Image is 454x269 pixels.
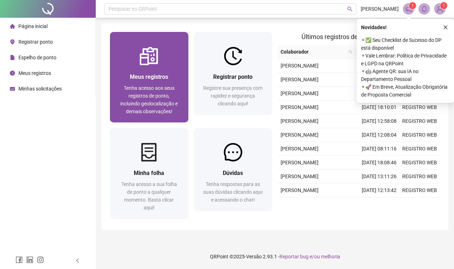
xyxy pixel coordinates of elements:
[120,85,178,114] span: Tenha acesso aos seus registros de ponto, incluindo geolocalização e demais observações!
[37,256,44,263] span: instagram
[359,100,399,114] td: [DATE] 18:10:01
[281,132,319,138] span: [PERSON_NAME]
[18,23,48,29] span: Página inicial
[301,33,416,40] span: Últimos registros de ponto sincronizados
[361,52,450,67] span: ⚬ Vale Lembrar: Política de Privacidade e LGPD na QRPoint
[359,170,399,183] td: [DATE] 13:11:26
[10,86,15,91] span: schedule
[203,85,262,106] span: Registre sua presença com rapidez e segurança clicando aqui!
[405,6,412,12] span: notification
[16,256,23,263] span: facebook
[361,36,450,52] span: ⚬ ✅ Seu Checklist de Sucesso do DP está disponível
[10,24,15,29] span: home
[130,73,168,80] span: Meus registros
[110,32,188,122] a: Meus registrosTenha acesso aos seus registros de ponto, incluindo geolocalização e demais observa...
[246,254,262,259] span: Versão
[281,146,319,152] span: [PERSON_NAME]
[281,118,319,124] span: [PERSON_NAME]
[355,45,394,59] th: Data/Hora
[443,3,445,8] span: 1
[194,32,272,115] a: Registrar pontoRegistre sua presença com rapidez e segurança clicando aqui!
[361,67,450,83] span: ⚬ 🤖 Agente QR: sua IA no Departamento Pessoal
[399,197,440,211] td: REGISTRO WEB
[361,23,387,31] span: Novidades !
[18,70,51,76] span: Meus registros
[281,104,319,110] span: [PERSON_NAME]
[399,128,440,142] td: REGISTRO WEB
[359,128,399,142] td: [DATE] 12:08:04
[399,170,440,183] td: REGISTRO WEB
[361,5,399,13] span: [PERSON_NAME]
[281,90,319,96] span: [PERSON_NAME]
[409,2,416,9] sup: 1
[281,174,319,179] span: [PERSON_NAME]
[281,160,319,165] span: [PERSON_NAME]
[359,197,399,211] td: [DATE] 18:14:58
[399,156,440,170] td: REGISTRO WEB
[399,142,440,156] td: REGISTRO WEB
[421,6,427,12] span: bell
[75,258,80,263] span: left
[194,128,272,211] a: DúvidasTenha respostas para as suas dúvidas clicando aqui e acessando o chat!
[18,55,56,60] span: Espelho de ponto
[359,156,399,170] td: [DATE] 18:08:46
[121,181,177,210] span: Tenha acesso a sua folha de ponto a qualquer momento. Basta clicar aqui!
[18,86,62,92] span: Minhas solicitações
[443,25,448,30] span: close
[399,100,440,114] td: REGISTRO WEB
[359,114,399,128] td: [DATE] 12:58:08
[110,128,188,219] a: Minha folhaTenha acesso a sua folha de ponto a qualquer momento. Basta clicar aqui!
[134,170,164,176] span: Minha folha
[96,244,454,269] footer: QRPoint © 2025 - 2.93.1 -
[440,2,447,9] sup: Atualize o seu contato no menu Meus Dados
[10,55,15,60] span: file
[223,170,243,176] span: Dúvidas
[348,50,353,54] span: search
[10,39,15,44] span: environment
[361,83,450,99] span: ⚬ 🚀 Em Breve, Atualização Obrigatória de Proposta Comercial
[399,183,440,197] td: REGISTRO WEB
[281,187,319,193] span: [PERSON_NAME]
[399,114,440,128] td: REGISTRO WEB
[26,256,33,263] span: linkedin
[347,46,354,57] span: search
[281,77,319,82] span: [PERSON_NAME]
[359,183,399,197] td: [DATE] 12:13:42
[411,3,414,8] span: 1
[213,73,253,80] span: Registrar ponto
[203,181,262,203] span: Tenha respostas para as suas dúvidas clicando aqui e acessando o chat!
[347,6,353,12] span: search
[281,48,345,56] span: Colaborador
[281,63,319,68] span: [PERSON_NAME]
[359,142,399,156] td: [DATE] 08:11:16
[279,254,340,259] span: Reportar bug e/ou melhoria
[18,39,53,45] span: Registrar ponto
[10,71,15,76] span: clock-circle
[434,4,445,14] img: 91368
